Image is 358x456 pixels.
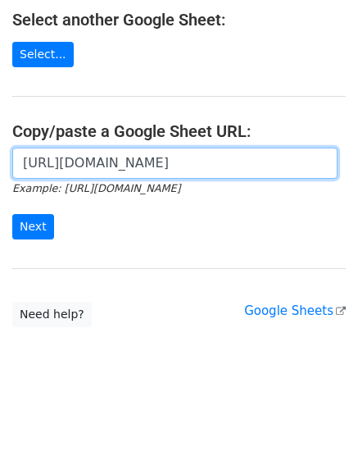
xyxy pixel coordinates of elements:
[12,148,338,179] input: Paste your Google Sheet URL here
[12,302,92,327] a: Need help?
[244,303,346,318] a: Google Sheets
[12,214,54,239] input: Next
[12,182,180,194] small: Example: [URL][DOMAIN_NAME]
[12,42,74,67] a: Select...
[12,10,346,30] h4: Select another Google Sheet:
[276,377,358,456] iframe: Chat Widget
[12,121,346,141] h4: Copy/paste a Google Sheet URL:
